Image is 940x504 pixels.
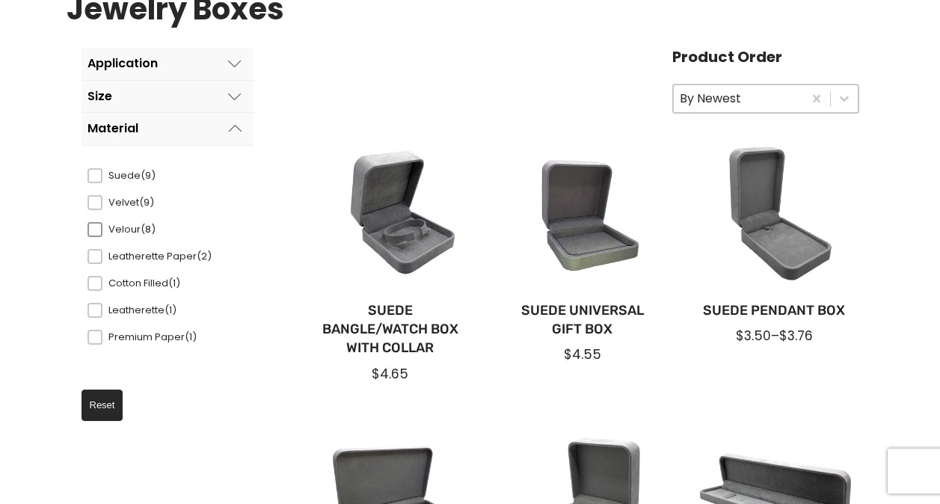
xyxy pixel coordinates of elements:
div: – [702,327,847,345]
span: (1) [165,303,176,317]
a: Suede Bangle/Watch Box with Collar [319,301,463,358]
span: (1) [168,276,180,290]
span: Suede [102,168,212,183]
span: Cotton Filled [102,276,212,291]
a: Suede Pendant Box [702,301,847,320]
div: Application [87,57,158,70]
span: Velour [102,222,212,237]
div: Premium Paper(1) [87,330,212,345]
span: Velvet [102,195,212,210]
div: Leatherette Paper(2) [87,249,212,264]
span: Leatherette [102,303,212,318]
div: $4.55 [510,345,654,363]
span: (9) [139,195,154,209]
div: Velvet(9) [87,195,212,210]
button: Material [82,113,254,145]
div: $4.65 [319,365,463,383]
span: Premium Paper [102,330,212,345]
span: (2) [197,249,212,263]
div: Suede(9) [87,168,212,183]
div: Leatherette(1) [87,303,212,318]
div: Cotton Filled(1) [87,276,212,291]
span: (8) [141,222,156,236]
button: Clear [803,85,830,112]
a: Suede Universal Gift Box [510,301,654,339]
span: $3.50 [736,327,771,345]
span: (1) [185,330,197,344]
button: Reset [82,390,123,421]
div: Size [87,90,112,103]
button: Size [82,81,254,113]
button: Application [82,48,254,80]
h4: Product Order [672,48,859,66]
span: $3.76 [779,327,813,345]
div: Material [87,122,138,135]
button: Toggle List [831,85,858,112]
div: Velour(8) [87,222,212,237]
span: (9) [141,168,156,182]
span: Leatherette Paper [102,249,212,264]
